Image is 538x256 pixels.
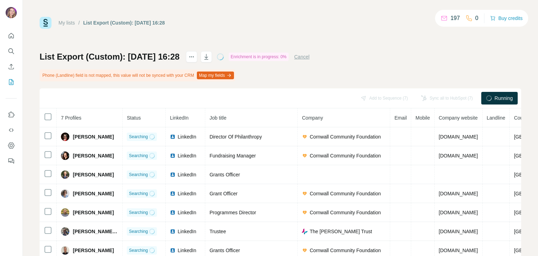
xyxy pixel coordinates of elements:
[6,29,17,42] button: Quick start
[209,115,226,121] span: Job title
[439,191,478,196] span: [DOMAIN_NAME]
[73,190,114,197] span: [PERSON_NAME]
[170,248,175,253] img: LinkedIn logo
[170,191,175,196] img: LinkedIn logo
[129,171,148,178] span: Searching
[6,76,17,88] button: My lists
[209,191,237,196] span: Grant Officer
[61,189,69,198] img: Avatar
[170,210,175,215] img: LinkedIn logo
[475,14,478,22] p: 0
[6,45,17,58] button: Search
[439,134,478,140] span: [DOMAIN_NAME]
[302,134,308,140] img: company-logo
[129,209,148,216] span: Searching
[450,14,460,22] p: 197
[310,209,381,216] span: Cornwall Community Foundation
[40,17,51,29] img: Surfe Logo
[73,133,114,140] span: [PERSON_NAME]
[129,153,148,159] span: Searching
[514,115,531,121] span: Country
[6,60,17,73] button: Enrich CSV
[178,152,196,159] span: LinkedIn
[209,134,262,140] span: Director Of Philanthropy
[170,115,188,121] span: LinkedIn
[302,248,308,253] img: company-logo
[40,51,180,62] h1: List Export (Custom): [DATE] 16:28
[6,124,17,136] button: Use Surfe API
[178,228,196,235] span: LinkedIn
[197,72,234,79] button: Map my fields
[170,229,175,234] img: LinkedIn logo
[61,208,69,217] img: Avatar
[394,115,407,121] span: Email
[6,7,17,18] img: Avatar
[178,209,196,216] span: LinkedIn
[209,153,256,159] span: Fundraising Manager
[61,246,69,255] img: Avatar
[178,133,196,140] span: LinkedIn
[439,115,478,121] span: Company website
[127,115,141,121] span: Status
[83,19,165,26] div: List Export (Custom): [DATE] 16:28
[302,210,308,215] img: company-logo
[294,53,310,60] button: Cancel
[61,227,69,236] img: Avatar
[40,69,235,81] div: Phone (Landline) field is not mapped, this value will not be synced with your CRM
[209,210,256,215] span: Programmes Director
[310,228,372,235] span: The [PERSON_NAME] Trust
[6,155,17,167] button: Feedback
[170,153,175,159] img: LinkedIn logo
[439,248,478,253] span: [DOMAIN_NAME]
[302,191,308,196] img: company-logo
[209,248,240,253] span: Grants Officer
[129,228,148,235] span: Searching
[439,210,478,215] span: [DOMAIN_NAME]
[61,151,69,160] img: Avatar
[487,115,505,121] span: Landline
[310,190,381,197] span: Cornwall Community Foundation
[73,228,118,235] span: [PERSON_NAME] (Dip)
[302,229,308,234] img: company-logo
[178,171,196,178] span: LinkedIn
[490,13,523,23] button: Buy credits
[178,247,196,254] span: LinkedIn
[61,133,69,141] img: Avatar
[229,53,289,61] div: Enrichment is in progress: 0%
[73,171,114,178] span: [PERSON_NAME]
[129,190,148,197] span: Searching
[78,19,80,26] li: /
[129,247,148,254] span: Searching
[170,134,175,140] img: LinkedIn logo
[58,20,75,26] a: My lists
[73,152,114,159] span: [PERSON_NAME]
[73,247,114,254] span: [PERSON_NAME]
[310,247,381,254] span: Cornwall Community Foundation
[310,133,381,140] span: Cornwall Community Foundation
[170,172,175,177] img: LinkedIn logo
[6,108,17,121] button: Use Surfe on LinkedIn
[209,172,240,177] span: Grants Officer
[415,115,430,121] span: Mobile
[186,51,197,62] button: actions
[6,139,17,152] button: Dashboard
[209,229,226,234] span: Trustee
[73,209,114,216] span: [PERSON_NAME]
[302,153,308,159] img: company-logo
[302,115,323,121] span: Company
[129,134,148,140] span: Searching
[439,229,478,234] span: [DOMAIN_NAME]
[61,170,69,179] img: Avatar
[310,152,381,159] span: Cornwall Community Foundation
[61,115,81,121] span: 7 Profiles
[178,190,196,197] span: LinkedIn
[495,95,513,102] span: Running
[439,153,478,159] span: [DOMAIN_NAME]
